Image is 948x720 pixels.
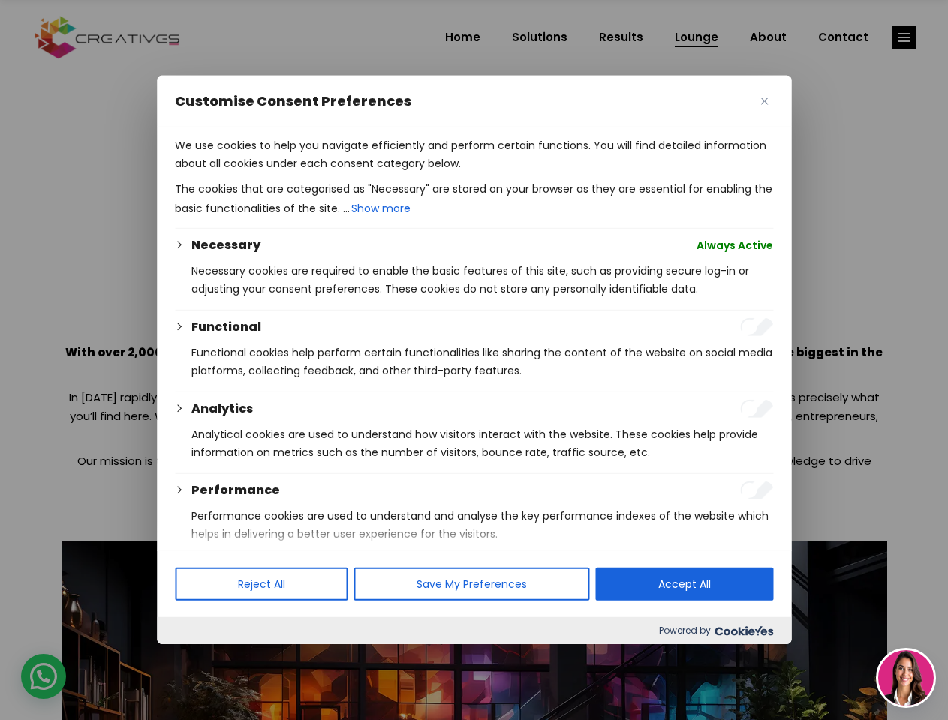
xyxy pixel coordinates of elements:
button: Close [755,92,773,110]
button: Save My Preferences [354,568,589,601]
input: Enable Functional [740,318,773,336]
p: We use cookies to help you navigate efficiently and perform certain functions. You will find deta... [175,136,773,172]
button: Functional [191,318,261,336]
img: Close [760,97,768,105]
p: Analytical cookies are used to understand how visitors interact with the website. These cookies h... [191,425,773,461]
button: Accept All [595,568,773,601]
span: Customise Consent Preferences [175,92,411,110]
button: Necessary [191,236,260,254]
button: Reject All [175,568,348,601]
button: Show more [350,198,412,219]
div: Customise Consent Preferences [157,76,791,644]
span: Always Active [697,236,773,254]
button: Analytics [191,400,253,418]
p: Performance cookies are used to understand and analyse the key performance indexes of the website... [191,507,773,543]
p: The cookies that are categorised as "Necessary" are stored on your browser as they are essential ... [175,180,773,219]
input: Enable Performance [740,481,773,499]
button: Performance [191,481,280,499]
img: agent [878,650,934,706]
div: Powered by [157,617,791,644]
input: Enable Analytics [740,400,773,418]
img: Cookieyes logo [715,626,773,636]
p: Necessary cookies are required to enable the basic features of this site, such as providing secur... [191,262,773,298]
p: Functional cookies help perform certain functionalities like sharing the content of the website o... [191,343,773,379]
